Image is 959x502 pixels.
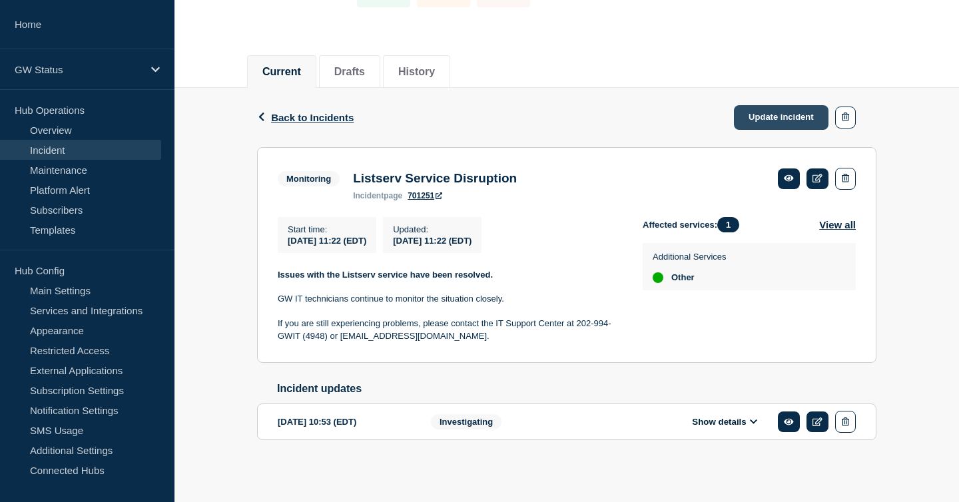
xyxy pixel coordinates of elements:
[353,191,402,200] p: page
[334,66,365,78] button: Drafts
[398,66,435,78] button: History
[262,66,301,78] button: Current
[819,217,856,232] button: View all
[734,105,828,130] a: Update incident
[353,171,517,186] h3: Listserv Service Disruption
[643,217,746,232] span: Affected services:
[278,171,340,186] span: Monitoring
[408,191,442,200] a: 701251
[288,236,366,246] span: [DATE] 11:22 (EDT)
[278,318,621,342] p: If you are still experiencing problems, please contact the IT Support Center at 202-994-GWIT (494...
[353,191,384,200] span: incident
[15,64,143,75] p: GW Status
[431,414,501,429] span: Investigating
[278,270,493,280] strong: Issues with the Listserv service have been resolved.
[257,112,354,123] button: Back to Incidents
[278,293,621,305] p: GW IT technicians continue to monitor the situation closely.
[271,112,354,123] span: Back to Incidents
[393,224,472,234] p: Updated :
[288,224,366,234] p: Start time :
[653,272,663,283] div: up
[277,383,876,395] h2: Incident updates
[393,234,472,246] div: [DATE] 11:22 (EDT)
[653,252,727,262] p: Additional Services
[278,411,411,433] div: [DATE] 10:53 (EDT)
[717,217,739,232] span: 1
[688,416,761,427] button: Show details
[671,272,695,283] span: Other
